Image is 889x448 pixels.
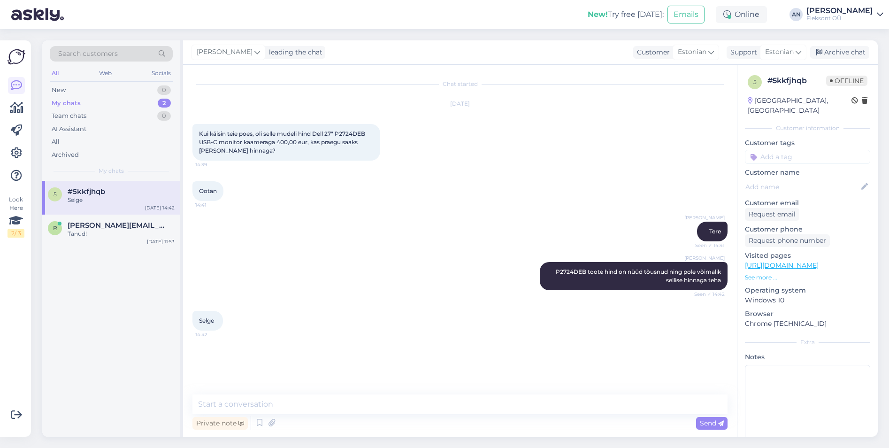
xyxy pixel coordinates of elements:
p: Customer tags [745,138,870,148]
p: Customer phone [745,224,870,234]
div: Web [97,67,114,79]
p: Visited pages [745,251,870,261]
p: Notes [745,352,870,362]
span: 5 [753,78,757,85]
div: Support [727,47,757,57]
div: All [52,137,60,147]
div: [DATE] 11:53 [147,238,175,245]
div: Online [716,6,767,23]
div: [DATE] [192,100,728,108]
span: My chats [99,167,124,175]
div: Customer [633,47,670,57]
span: #5kkfjhqb [68,187,105,196]
input: Add a tag [745,150,870,164]
div: [DATE] 14:42 [145,204,175,211]
input: Add name [745,182,859,192]
div: Private note [192,417,248,430]
div: AI Assistant [52,124,86,134]
div: Look Here [8,195,24,238]
span: romel.sprenk@swenergia.ee [68,221,165,230]
div: [PERSON_NAME] [806,7,873,15]
span: 14:39 [195,161,230,168]
img: Askly Logo [8,48,25,66]
p: Chrome [TECHNICAL_ID] [745,319,870,329]
div: Fleksont OÜ [806,15,873,22]
div: 2 / 3 [8,229,24,238]
span: Tere [709,228,721,235]
div: leading the chat [265,47,322,57]
b: New! [588,10,608,19]
span: Ootan [199,187,217,194]
div: 2 [158,99,171,108]
span: P2724DEB toote hind on nüüd tõusnud ning pole võimalik sellise hinnaga teha [556,268,722,284]
p: Operating system [745,286,870,295]
a: [URL][DOMAIN_NAME] [745,261,819,270]
span: 5 [54,191,57,198]
div: Socials [150,67,173,79]
div: # 5kkfjhqb [767,75,826,86]
p: See more ... [745,273,870,282]
a: [PERSON_NAME]Fleksont OÜ [806,7,883,22]
span: Selge [199,317,214,324]
div: Tänud! [68,230,175,238]
span: 14:42 [195,331,230,338]
span: 14:41 [195,201,230,209]
div: 0 [157,85,171,95]
p: Browser [745,309,870,319]
div: Request email [745,208,799,221]
div: Archived [52,150,79,160]
span: Seen ✓ 14:42 [690,291,725,298]
p: Windows 10 [745,295,870,305]
p: Customer email [745,198,870,208]
div: Extra [745,338,870,347]
span: Send [700,419,724,427]
div: My chats [52,99,81,108]
span: Seen ✓ 14:41 [690,242,725,249]
span: Offline [826,76,867,86]
span: [PERSON_NAME] [684,214,725,221]
p: Customer name [745,168,870,178]
span: Search customers [58,49,118,59]
span: Estonian [678,47,706,57]
span: Kui käisin teie poes, oli selle mudeli hind Dell 27" P2724DEB USB-C monitor kaameraga 400,00 eur,... [199,130,367,154]
div: Request phone number [745,234,830,247]
div: New [52,85,66,95]
span: [PERSON_NAME] [197,47,253,57]
span: [PERSON_NAME] [684,255,725,262]
div: Customer information [745,124,870,132]
div: Chat started [192,80,728,88]
div: All [50,67,61,79]
button: Emails [667,6,705,23]
div: Try free [DATE]: [588,9,664,20]
span: r [53,224,57,232]
span: Estonian [765,47,794,57]
div: Team chats [52,111,86,121]
div: Archive chat [810,46,869,59]
div: AN [789,8,803,21]
div: Selge [68,196,175,204]
div: [GEOGRAPHIC_DATA], [GEOGRAPHIC_DATA] [748,96,851,116]
div: 0 [157,111,171,121]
